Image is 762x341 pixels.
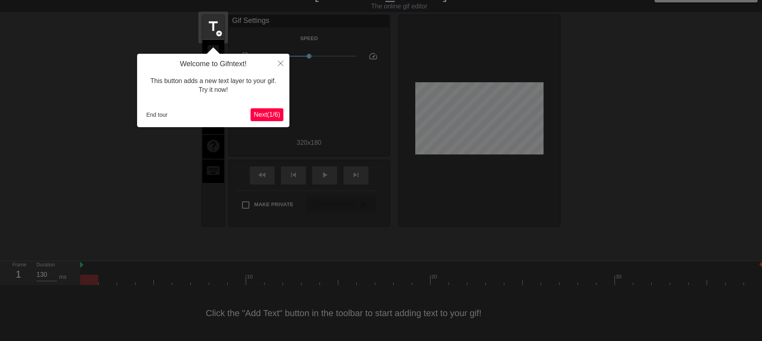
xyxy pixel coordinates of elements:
[254,111,280,118] span: Next ( 1 / 6 )
[251,108,283,121] button: Next
[143,69,283,103] div: This button adds a new text layer to your gif. Try it now!
[272,54,289,72] button: Close
[143,60,283,69] h4: Welcome to Gifntext!
[143,109,171,121] button: End tour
